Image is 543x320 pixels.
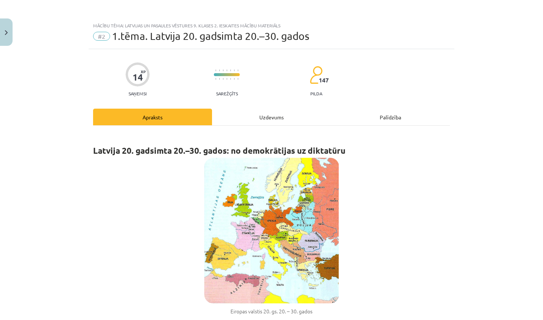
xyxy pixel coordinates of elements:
[93,23,450,28] div: Mācību tēma: Latvijas un pasaules vēstures 9. klases 2. ieskaites mācību materiāls
[212,109,331,125] div: Uzdevums
[216,91,238,96] p: Sarežģīts
[238,69,238,71] img: icon-short-line-57e1e144782c952c97e751825c79c345078a6d821885a25fce030b3d8c18986b.svg
[215,69,216,71] img: icon-short-line-57e1e144782c952c97e751825c79c345078a6d821885a25fce030b3d8c18986b.svg
[230,69,231,71] img: icon-short-line-57e1e144782c952c97e751825c79c345078a6d821885a25fce030b3d8c18986b.svg
[112,30,309,42] span: 1.tēma. Latvija 20. gadsimta 20.–30. gados
[319,77,329,84] span: 147
[219,69,220,71] img: icon-short-line-57e1e144782c952c97e751825c79c345078a6d821885a25fce030b3d8c18986b.svg
[226,69,227,71] img: icon-short-line-57e1e144782c952c97e751825c79c345078a6d821885a25fce030b3d8c18986b.svg
[93,145,345,156] strong: Latvija 20. gadsimta 20.–30. gados: no demokrātijas uz diktatūru
[215,78,216,80] img: icon-short-line-57e1e144782c952c97e751825c79c345078a6d821885a25fce030b3d8c18986b.svg
[141,69,146,74] span: XP
[230,78,231,80] img: icon-short-line-57e1e144782c952c97e751825c79c345078a6d821885a25fce030b3d8c18986b.svg
[310,91,322,96] p: pilda
[5,30,8,35] img: icon-close-lesson-0947bae3869378f0d4975bcd49f059093ad1ed9edebbc8119c70593378902aed.svg
[93,308,450,315] figcaption: Eiropas valstis 20. gs. 20. – 30. gados
[310,66,322,84] img: students-c634bb4e5e11cddfef0936a35e636f08e4e9abd3cc4e673bd6f9a4125e45ecb1.svg
[226,78,227,80] img: icon-short-line-57e1e144782c952c97e751825c79c345078a6d821885a25fce030b3d8c18986b.svg
[238,78,238,80] img: icon-short-line-57e1e144782c952c97e751825c79c345078a6d821885a25fce030b3d8c18986b.svg
[219,78,220,80] img: icon-short-line-57e1e144782c952c97e751825c79c345078a6d821885a25fce030b3d8c18986b.svg
[93,109,212,125] div: Apraksts
[126,91,150,96] p: Saņemsi
[93,32,110,41] span: #2
[331,109,450,125] div: Palīdzība
[133,72,143,82] div: 14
